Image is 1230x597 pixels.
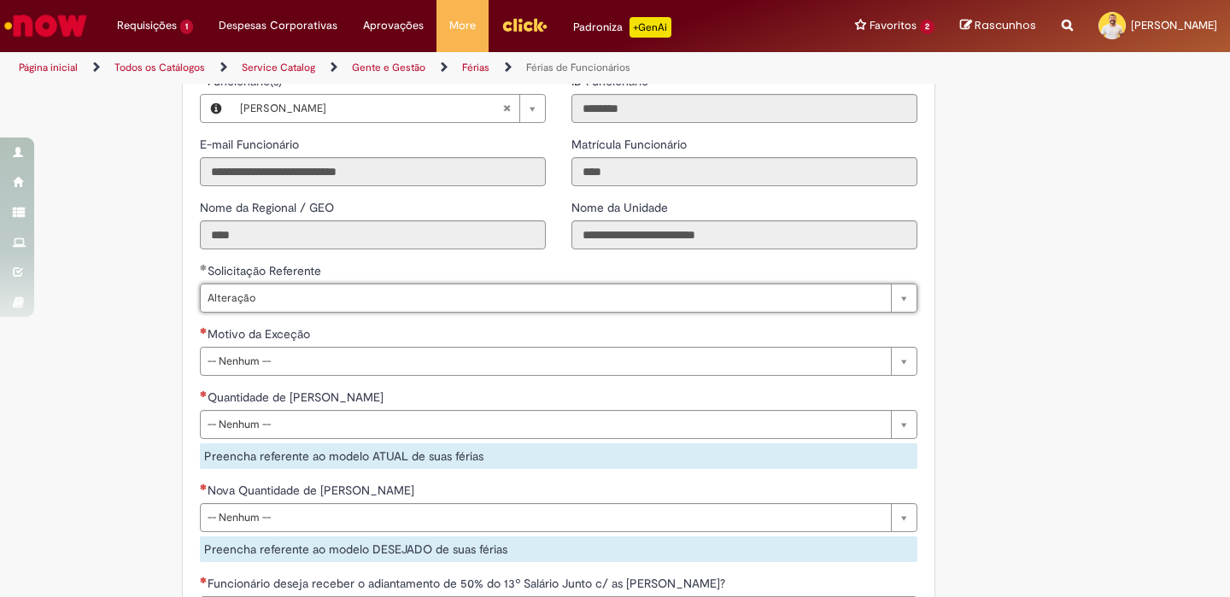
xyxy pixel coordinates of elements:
[208,326,313,342] span: Motivo da Exceção
[242,61,315,74] a: Service Catalog
[117,17,177,34] span: Requisições
[571,200,671,215] span: Somente leitura - Nome da Unidade
[219,17,337,34] span: Despesas Corporativas
[462,61,489,74] a: Férias
[920,20,934,34] span: 2
[200,536,917,562] div: Preencha referente ao modelo DESEJADO de suas férias
[208,483,418,498] span: Nova Quantidade de [PERSON_NAME]
[573,17,671,38] div: Padroniza
[363,17,424,34] span: Aprovações
[975,17,1036,33] span: Rascunhos
[201,95,231,122] button: Funcionário(s), Visualizar este registro Leonardo Batista Oliveira
[501,12,548,38] img: click_logo_yellow_360x200.png
[208,411,882,438] span: -- Nenhum --
[180,20,193,34] span: 1
[526,61,630,74] a: Férias de Funcionários
[200,483,208,490] span: Necessários
[200,137,302,152] span: Somente leitura - E-mail Funcionário
[208,504,882,531] span: -- Nenhum --
[208,284,882,312] span: Alteração
[208,389,387,405] span: Quantidade de [PERSON_NAME]
[494,95,519,122] abbr: Limpar campo Funcionário(s)
[231,95,545,122] a: [PERSON_NAME]Limpar campo Funcionário(s)
[200,157,546,186] input: E-mail Funcionário
[571,94,917,123] input: ID Funcionário
[19,61,78,74] a: Página inicial
[2,9,90,43] img: ServiceNow
[208,576,729,591] span: Funcionário deseja receber o adiantamento de 50% do 13º Salário Junto c/ as [PERSON_NAME]?
[870,17,917,34] span: Favoritos
[571,137,690,152] span: Somente leitura - Matrícula Funcionário
[200,327,208,334] span: Necessários
[208,263,325,278] span: Solicitação Referente
[240,95,502,122] span: [PERSON_NAME]
[571,157,917,186] input: Matrícula Funcionário
[200,220,546,249] input: Nome da Regional / GEO
[200,577,208,583] span: Necessários
[960,18,1036,34] a: Rascunhos
[571,220,917,249] input: Nome da Unidade
[208,348,882,375] span: -- Nenhum --
[1131,18,1217,32] span: [PERSON_NAME]
[114,61,205,74] a: Todos os Catálogos
[352,61,425,74] a: Gente e Gestão
[200,200,337,215] span: Somente leitura - Nome da Regional / GEO
[13,52,807,84] ul: Trilhas de página
[449,17,476,34] span: More
[200,264,208,271] span: Obrigatório Preenchido
[200,390,208,397] span: Necessários
[200,443,917,469] div: Preencha referente ao modelo ATUAL de suas férias
[630,17,671,38] p: +GenAi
